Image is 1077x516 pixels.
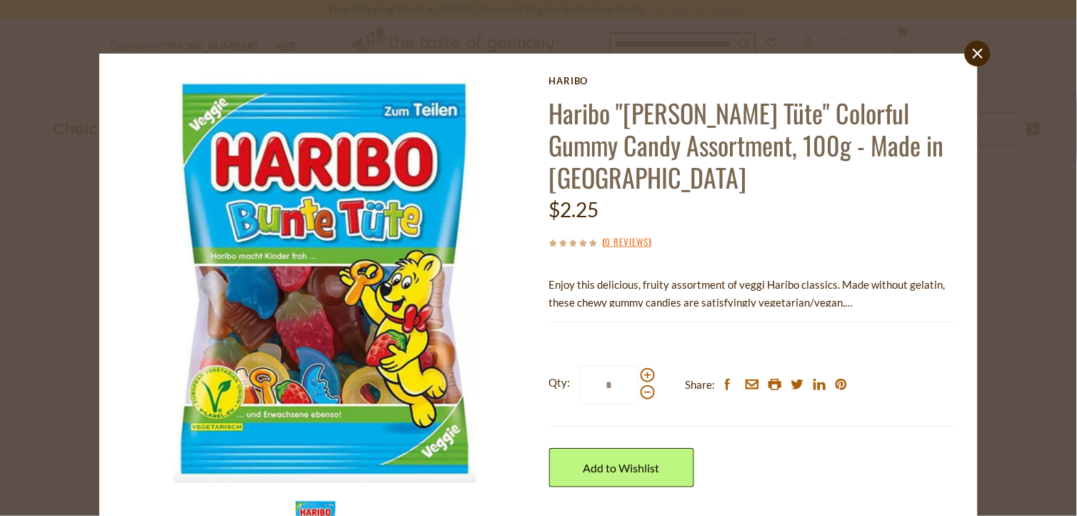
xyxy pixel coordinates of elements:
strong: Qty: [549,374,571,392]
a: Haribo "[PERSON_NAME] Tüte" Colorful Gummy Candy Assortment, 100g - Made in [GEOGRAPHIC_DATA] [549,94,944,196]
a: 0 Reviews [605,234,648,250]
img: Haribo "Bunte Tüte" Colorful Gummy Candy Assortment, 100g - Made in Germany [121,75,529,483]
p: Enjoy this delicious, fruity assortment of veggi Haribo classics. Made without gelatin, these che... [549,276,956,312]
a: Haribo [549,75,956,86]
span: Share: [686,376,716,394]
span: $2.25 [549,197,599,222]
a: Add to Wishlist [549,448,694,487]
span: ( ) [602,234,651,249]
input: Qty: [580,365,638,405]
